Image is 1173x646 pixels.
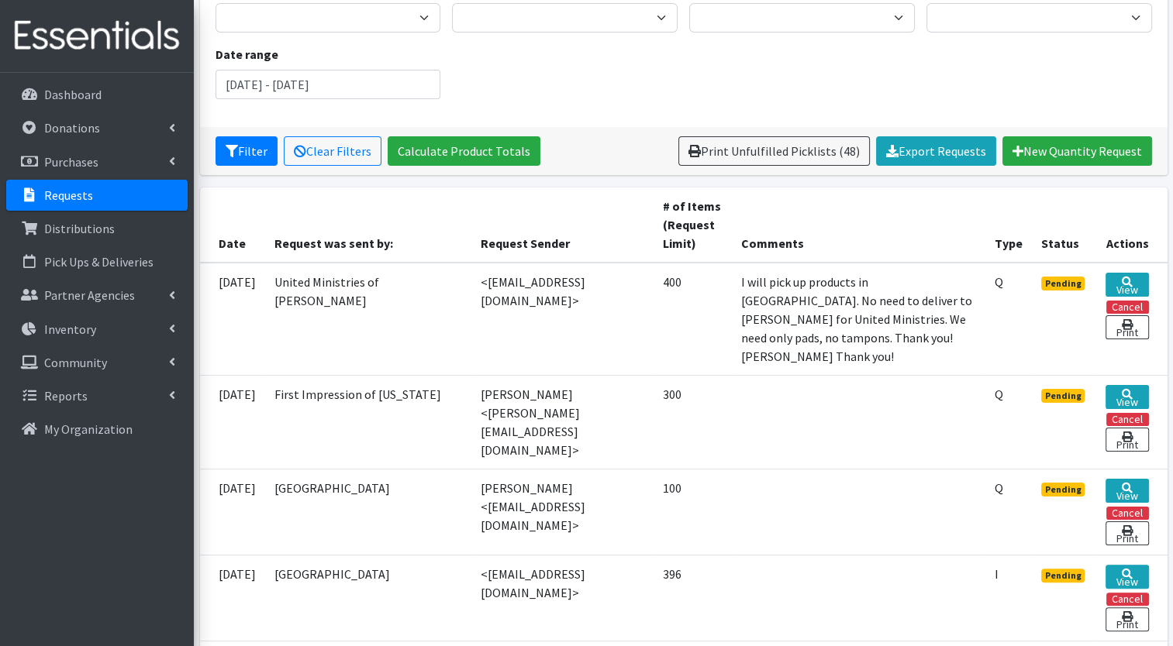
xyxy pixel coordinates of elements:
td: I will pick up products in [GEOGRAPHIC_DATA]. No need to deliver to [PERSON_NAME] for United Mini... [732,263,985,376]
td: [PERSON_NAME] <[PERSON_NAME][EMAIL_ADDRESS][DOMAIN_NAME]> [471,375,654,469]
a: View [1106,385,1148,409]
span: Pending [1041,483,1085,497]
p: Requests [44,187,93,203]
img: HumanEssentials [6,10,188,62]
button: Cancel [1106,301,1149,314]
td: [GEOGRAPHIC_DATA] [265,555,471,641]
td: First Impression of [US_STATE] [265,375,471,469]
td: [DATE] [200,555,265,641]
a: View [1106,565,1148,589]
td: 400 [654,263,732,376]
a: Requests [6,180,188,211]
td: 300 [654,375,732,469]
a: Purchases [6,146,188,177]
td: <[EMAIL_ADDRESS][DOMAIN_NAME]> [471,555,654,641]
td: United Ministries of [PERSON_NAME] [265,263,471,376]
td: <[EMAIL_ADDRESS][DOMAIN_NAME]> [471,263,654,376]
a: Calculate Product Totals [388,136,540,166]
button: Filter [216,136,278,166]
p: Inventory [44,321,96,337]
a: My Organization [6,414,188,445]
span: Pending [1041,569,1085,582]
a: Print Unfulfilled Picklists (48) [678,136,870,166]
a: Dashboard [6,79,188,110]
span: Pending [1041,389,1085,403]
td: [DATE] [200,375,265,469]
td: [PERSON_NAME] <[EMAIL_ADDRESS][DOMAIN_NAME]> [471,469,654,555]
a: Print [1106,315,1148,339]
input: January 1, 2011 - December 31, 2011 [216,70,441,99]
a: Partner Agencies [6,280,188,311]
th: Request Sender [471,187,654,263]
label: Date range [216,45,278,64]
p: Donations [44,120,100,136]
a: Print [1106,607,1148,631]
abbr: Quantity [995,274,1003,290]
td: [GEOGRAPHIC_DATA] [265,469,471,555]
a: Donations [6,112,188,143]
button: Cancel [1106,413,1149,426]
p: My Organization [44,421,133,437]
abbr: Individual [995,566,999,582]
a: View [1106,273,1148,297]
p: Community [44,355,107,370]
td: [DATE] [200,469,265,555]
a: Inventory [6,314,188,345]
a: Clear Filters [284,136,381,166]
a: Community [6,347,188,378]
th: Actions [1096,187,1167,263]
p: Purchases [44,154,98,170]
td: 100 [654,469,732,555]
button: Cancel [1106,593,1149,606]
th: # of Items (Request Limit) [654,187,732,263]
p: Reports [44,388,88,404]
td: [DATE] [200,263,265,376]
p: Partner Agencies [44,287,135,303]
a: Print [1106,428,1148,452]
a: Reports [6,380,188,411]
td: 396 [654,555,732,641]
span: Pending [1041,277,1085,290]
th: Request was sent by: [265,187,471,263]
th: Date [200,187,265,263]
p: Distributions [44,221,115,236]
p: Pick Ups & Deliveries [44,254,154,270]
a: Print [1106,521,1148,545]
a: New Quantity Request [1002,136,1152,166]
abbr: Quantity [995,480,1003,496]
a: Export Requests [876,136,996,166]
th: Type [985,187,1032,263]
a: Pick Ups & Deliveries [6,246,188,277]
abbr: Quantity [995,387,1003,402]
th: Status [1032,187,1097,263]
th: Comments [732,187,985,263]
a: Distributions [6,213,188,244]
button: Cancel [1106,507,1149,520]
a: View [1106,479,1148,503]
p: Dashboard [44,87,102,102]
